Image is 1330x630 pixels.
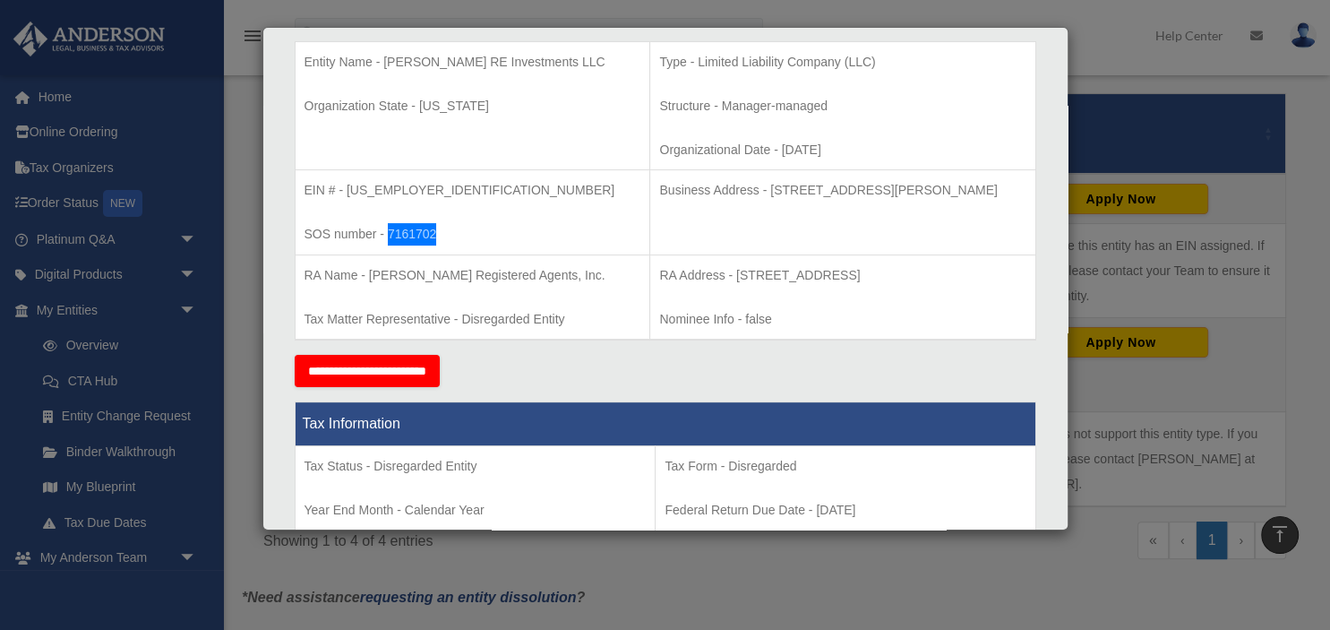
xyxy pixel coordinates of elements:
[305,499,647,522] p: Year End Month - Calendar Year
[659,308,1025,331] p: Nominee Info - false
[305,223,641,246] p: SOS number - 7161702
[665,499,1025,522] p: Federal Return Due Date - [DATE]
[659,139,1025,161] p: Organizational Date - [DATE]
[305,179,641,202] p: EIN # - [US_EMPLOYER_IDENTIFICATION_NUMBER]
[659,51,1025,73] p: Type - Limited Liability Company (LLC)
[305,264,641,287] p: RA Name - [PERSON_NAME] Registered Agents, Inc.
[659,95,1025,117] p: Structure - Manager-managed
[659,179,1025,202] p: Business Address - [STREET_ADDRESS][PERSON_NAME]
[665,455,1025,478] p: Tax Form - Disregarded
[305,308,641,331] p: Tax Matter Representative - Disregarded Entity
[295,402,1035,446] th: Tax Information
[305,95,641,117] p: Organization State - [US_STATE]
[305,51,641,73] p: Entity Name - [PERSON_NAME] RE Investments LLC
[305,455,647,478] p: Tax Status - Disregarded Entity
[659,264,1025,287] p: RA Address - [STREET_ADDRESS]
[295,446,656,579] td: Tax Period Type - Calendar Year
